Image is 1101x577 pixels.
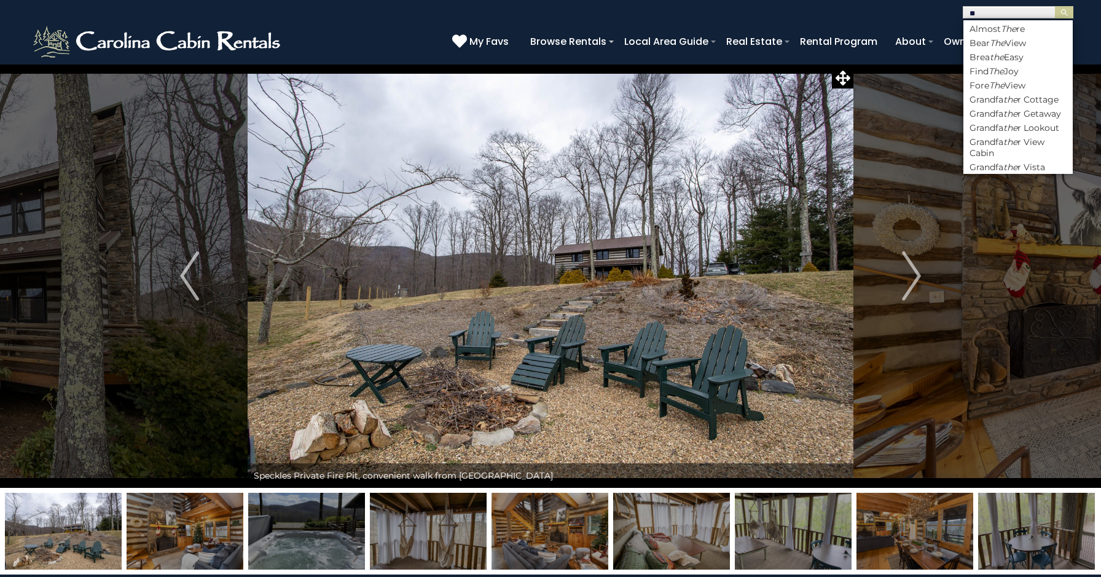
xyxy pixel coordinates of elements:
img: 163272874 [5,493,122,570]
li: Grandfa r View Cabin [963,136,1073,159]
img: 163272839 [735,493,852,570]
img: arrow [902,251,920,300]
li: Grandfa r Getaway [963,108,1073,119]
a: My Favs [452,34,512,50]
em: the [1003,94,1017,105]
a: About [889,31,932,52]
button: Next [853,64,970,488]
span: My Favs [469,34,509,49]
a: Rental Program [794,31,884,52]
img: 163272869 [370,493,487,570]
li: Grandfa r Vista [963,162,1073,173]
img: 163272836 [978,493,1095,570]
img: 163272864 [492,493,608,570]
button: Previous [131,64,248,488]
img: 163272863 [127,493,243,570]
a: Browse Rentals [524,31,613,52]
img: White-1-2.png [31,23,286,60]
em: The [1001,23,1016,34]
img: 163272870 [613,493,730,570]
li: Grandfa r Lookout [963,122,1073,133]
div: Speckles Private Fire Pit, convenient walk from [GEOGRAPHIC_DATA] [248,463,853,488]
em: the [1003,162,1017,173]
li: Brea Easy [963,52,1073,63]
img: 163272831 [856,493,973,570]
li: Fore View [963,80,1073,91]
em: The [989,80,1005,91]
em: the [1003,122,1017,133]
img: 163272832 [248,493,365,570]
a: Local Area Guide [618,31,715,52]
em: the [1003,136,1017,147]
em: the [990,52,1004,63]
img: arrow [180,251,198,300]
a: Owner Login [938,31,1011,52]
li: Find Joy [963,66,1073,77]
em: The [990,37,1005,49]
li: Grandfa r Cottage [963,94,1073,105]
a: Real Estate [720,31,788,52]
li: Bear View [963,37,1073,49]
li: Almost re [963,23,1073,34]
em: The [989,66,1004,77]
em: the [1003,108,1017,119]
